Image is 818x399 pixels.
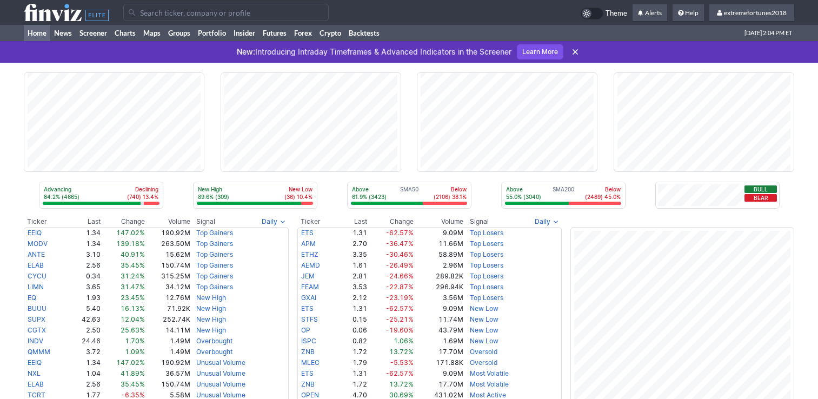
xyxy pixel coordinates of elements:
span: 31.24% [121,272,145,280]
td: 171.88K [414,357,463,368]
div: SMA200 [505,185,622,202]
p: New High [198,185,229,193]
p: Below [434,185,467,193]
a: Alerts [633,4,667,22]
span: -26.49% [386,261,414,269]
td: 1.34 [64,227,101,238]
td: 315.25M [145,271,191,282]
td: 2.12 [335,292,368,303]
th: Ticker [24,216,64,227]
a: New High [196,294,226,302]
span: Signal [196,217,215,226]
td: 1.31 [335,227,368,238]
span: -62.57% [386,304,414,312]
span: Signal [470,217,489,226]
a: EEIQ [28,229,42,237]
a: INDV [28,337,43,345]
a: ETS [301,369,314,377]
td: 296.94K [414,282,463,292]
td: 1.34 [64,238,101,249]
a: ZNB [301,348,315,356]
span: 25.63% [121,326,145,334]
button: Bear [744,194,777,202]
p: (740) 13.4% [127,193,158,201]
a: MODV [28,240,48,248]
a: ETS [301,304,314,312]
span: 1.09% [125,348,145,356]
a: Crypto [316,25,345,41]
a: New High [196,304,226,312]
a: News [50,25,76,41]
a: Most Volatile [470,369,509,377]
td: 34.12M [145,282,191,292]
a: TCRT [28,391,45,399]
span: 30.69% [389,391,414,399]
p: Declining [127,185,158,193]
a: Unusual Volume [196,391,245,399]
td: 17.70M [414,347,463,357]
a: QMMM [28,348,50,356]
td: 9.09M [414,227,463,238]
span: 1.06% [394,337,414,345]
span: Daily [535,216,550,227]
p: Above [506,185,541,193]
a: ELAB [28,261,44,269]
td: 2.70 [335,238,368,249]
a: CYCU [28,272,46,280]
a: Backtests [345,25,383,41]
a: JEM [301,272,315,280]
p: 89.6% (309) [198,193,229,201]
a: Most Volatile [470,380,509,388]
a: Unusual Volume [196,358,245,367]
a: EEIQ [28,358,42,367]
td: 2.81 [335,271,368,282]
a: Maps [139,25,164,41]
a: SUPX [28,315,45,323]
a: FEAM [301,283,319,291]
td: 263.50M [145,238,191,249]
a: ANTE [28,250,45,258]
td: 11.66M [414,238,463,249]
span: 23.45% [121,294,145,302]
span: -62.57% [386,229,414,237]
p: (2489) 45.0% [585,193,621,201]
a: Groups [164,25,194,41]
a: OPEN [301,391,319,399]
a: Top Losers [470,250,503,258]
td: 0.82 [335,336,368,347]
a: ISPC [301,337,316,345]
td: 1.49M [145,347,191,357]
span: -6.35% [122,391,145,399]
span: 12.04% [121,315,145,323]
p: Introducing Intraday Timeframes & Advanced Indicators in the Screener [237,46,511,57]
a: Top Losers [470,261,503,269]
a: Top Losers [470,272,503,280]
td: 36.57M [145,368,191,379]
span: Theme [606,8,627,19]
a: ELAB [28,380,44,388]
span: -24.66% [386,272,414,280]
a: OP [301,326,310,334]
p: 84.2% (4665) [44,193,79,201]
a: extremefortunes2018 [709,4,794,22]
a: NXL [28,369,41,377]
td: 150.74M [145,260,191,271]
a: LIMN [28,283,44,291]
th: Last [64,216,101,227]
td: 2.56 [64,379,101,390]
a: STFS [301,315,318,323]
th: Change [368,216,414,227]
td: 14.11M [145,325,191,336]
td: 3.56M [414,292,463,303]
span: -19.60% [386,326,414,334]
td: 17.70M [414,379,463,390]
a: New High [196,315,226,323]
td: 1.72 [335,379,368,390]
span: 16.13% [121,304,145,312]
a: New Low [470,337,498,345]
td: 1.04 [64,368,101,379]
td: 1.69M [414,336,463,347]
a: AEMD [301,261,320,269]
th: Change [101,216,146,227]
a: EQ [28,294,36,302]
